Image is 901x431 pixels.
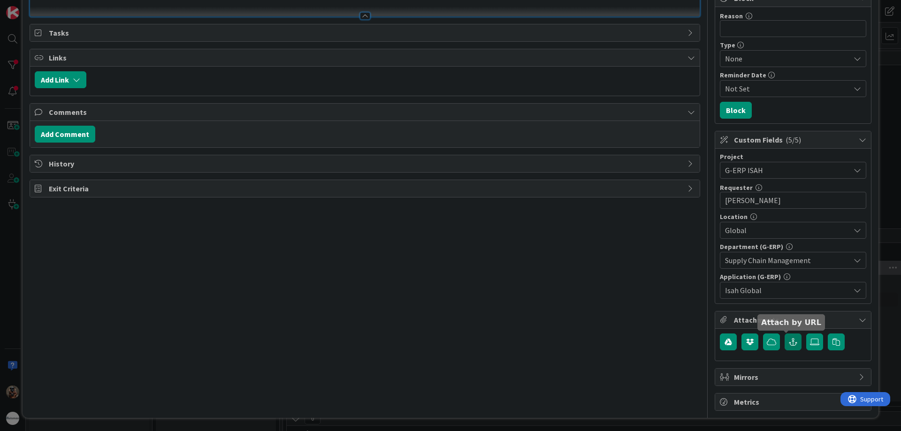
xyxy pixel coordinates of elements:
span: Support [20,1,43,13]
span: G-ERP ISAH [725,164,845,177]
span: Reminder Date [720,72,766,78]
div: Department (G-ERP) [720,243,866,250]
span: Type [720,42,735,48]
span: Comments [49,106,683,118]
span: Custom Fields [734,134,854,145]
span: Global [725,225,850,236]
span: Metrics [734,396,854,408]
label: Requester [720,183,753,192]
button: Add Comment [35,126,95,143]
div: Project [720,153,866,160]
span: Tasks [49,27,683,38]
span: Mirrors [734,371,854,383]
span: ( 5/5 ) [786,135,801,144]
span: Exit Criteria [49,183,683,194]
span: Supply Chain Management [725,255,850,266]
button: Add Link [35,71,86,88]
span: History [49,158,683,169]
span: Isah Global [725,285,850,296]
div: Location [720,213,866,220]
div: Application (G-ERP) [720,273,866,280]
h5: Attach by URL [761,318,821,327]
span: Not Set [725,83,850,94]
label: Reason [720,12,743,20]
button: Block [720,102,752,119]
span: Links [49,52,683,63]
span: None [725,52,845,65]
span: Attachments [734,314,854,325]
